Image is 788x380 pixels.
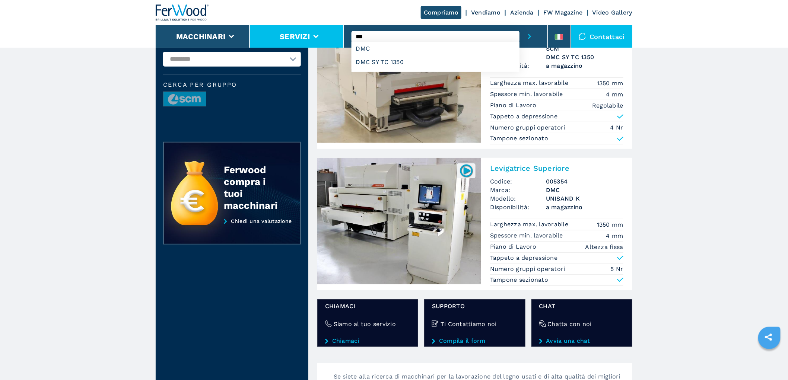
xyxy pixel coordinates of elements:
h3: 005354 [546,177,623,186]
span: Chiamaci [325,302,410,310]
iframe: Chat [756,347,782,374]
div: Ferwood compra i tuoi macchinari [224,164,286,211]
span: Disponibilità: [490,203,546,211]
em: 4 mm [606,90,623,99]
p: Tampone sezionato [490,276,548,284]
span: a magazzino [546,203,623,211]
em: 1350 mm [597,79,623,87]
em: 4 mm [606,231,623,240]
p: Numero gruppi operatori [490,124,567,132]
a: Avvia una chat [539,338,625,344]
img: image [163,92,206,107]
p: Tappeto a depressione [490,112,557,121]
a: Compila il form [432,338,517,344]
img: Levigatrice Superiore SCM DMC SY TC 1350 [317,16,481,143]
span: Codice: [490,177,546,186]
p: Spessore min. lavorabile [490,90,565,98]
span: Modello: [490,194,546,203]
h3: SCM [546,44,623,53]
a: sharethis [759,328,778,347]
em: 4 Nr [610,123,623,132]
h3: DMC [546,186,623,194]
label: Cerca per marca [163,42,301,48]
img: Ferwood [156,4,209,21]
a: Chiedi una valutazione [163,218,301,245]
span: Cerca per Gruppo [163,82,301,88]
a: Compriamo [421,6,461,19]
h3: UNISAND K [546,194,623,203]
img: Levigatrice Superiore DMC UNISAND K [317,158,481,284]
button: submit-button [519,25,540,48]
div: DMC [352,42,519,55]
a: Levigatrice Superiore DMC UNISAND K005354Levigatrice SuperioreCodice:005354Marca:DMCModello:UNISA... [317,158,632,290]
em: Regolabile [592,101,624,110]
a: Azienda [510,9,534,16]
img: Chatta con noi [539,320,546,327]
img: 005354 [459,163,474,178]
em: 1350 mm [597,220,623,229]
p: Piano di Lavoro [490,101,538,109]
h3: DMC SY TC 1350 [546,53,623,61]
a: FW Magazine [543,9,583,16]
img: Siamo al tuo servizio [325,320,332,327]
h4: Ti Contattiamo noi [441,320,497,328]
p: Spessore min. lavorabile [490,231,565,240]
span: chat [539,302,625,310]
span: a magazzino [546,61,623,70]
p: Larghezza max. lavorabile [490,79,571,87]
h2: Levigatrice Superiore [490,164,623,173]
a: Levigatrice Superiore SCM DMC SY TC 1350Levigatrice SuperioreCodice:007984Marca:SCMModello:DMC SY... [317,16,632,149]
h4: Chatta con noi [548,320,592,328]
img: Ti Contattiamo noi [432,320,439,327]
p: Larghezza max. lavorabile [490,220,571,229]
span: Marca: [490,186,546,194]
p: Tampone sezionato [490,134,548,143]
a: Chiamaci [325,338,410,344]
button: Servizi [280,32,310,41]
em: Altezza fissa [585,243,623,251]
div: DMC SY TC 1350 [352,55,519,69]
a: Vendiamo [471,9,501,16]
img: Contattaci [579,33,586,40]
span: Supporto [432,302,517,310]
h4: Siamo al tuo servizio [334,320,396,328]
p: Tappeto a depressione [490,254,557,262]
p: Piano di Lavoro [490,243,538,251]
a: Video Gallery [592,9,632,16]
button: Macchinari [176,32,226,41]
div: Contattaci [571,25,633,48]
em: 5 Nr [611,265,623,273]
p: Numero gruppi operatori [490,265,567,273]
